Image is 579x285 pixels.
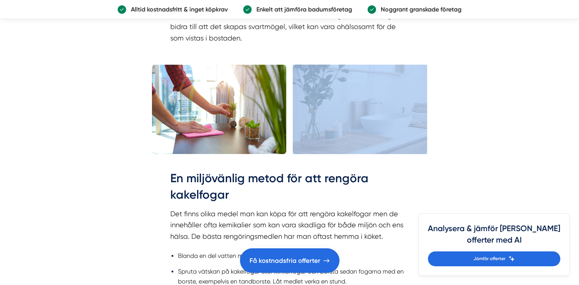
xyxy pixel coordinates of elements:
li: Blanda en del vatten med en del ättika i en blomspruta. [178,251,409,261]
p: Det finns olika medel man kan köpa för att rengöra kakelfogar men de innehåller ofta kemikalier s... [170,208,409,242]
h4: Analysera & jämför [PERSON_NAME] offerter med AI [428,223,560,251]
img: bild [152,65,287,154]
h2: En miljövänlig metod för att rengöra kakelfogar [170,170,409,208]
p: Enkelt att jämföra badumsföretag [252,5,352,14]
img: Träinslag i badrum [293,65,427,154]
span: Få kostnadsfria offerter [250,256,320,266]
a: Få kostnadsfria offerter [240,248,339,273]
a: Jämför offerter [428,251,560,266]
p: Noggrant granskade företag [376,5,462,14]
p: Alltid kostnadsfritt & inget köpkrav [126,5,228,14]
span: Jämför offerter [473,255,506,262]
